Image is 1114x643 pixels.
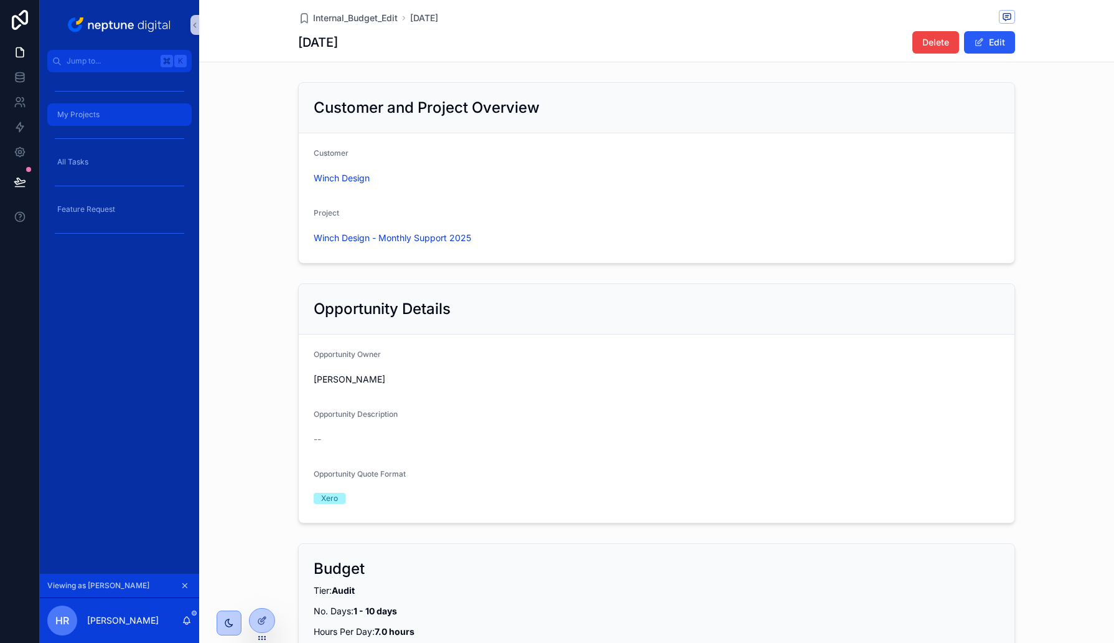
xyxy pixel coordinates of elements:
span: Delete [922,36,949,49]
span: K [176,56,185,66]
span: Feature Request [57,204,115,214]
div: scrollable content [40,72,199,259]
p: No. Days: [314,604,999,617]
p: Tier: [314,584,999,597]
span: Opportunity Owner [314,350,381,359]
a: My Projects [47,103,192,126]
p: [PERSON_NAME] [87,614,159,627]
a: [DATE] [410,12,438,24]
span: HR [55,613,69,628]
span: Opportunity Description [314,409,398,419]
h2: Budget [314,559,365,579]
div: Xero [321,493,338,504]
strong: Audit [332,585,355,596]
a: Internal_Budget_Edit [298,12,398,24]
button: Delete [912,31,959,54]
img: App logo [65,15,174,35]
h2: Customer and Project Overview [314,98,540,118]
span: Internal_Budget_Edit [313,12,398,24]
strong: 7.0 hours [375,626,414,637]
strong: 1 - 10 days [353,606,397,616]
span: Customer [314,148,349,158]
a: Winch Design [314,172,370,184]
h2: Opportunity Details [314,299,451,319]
span: Viewing as [PERSON_NAME] [47,581,149,591]
a: Winch Design - Monthly Support 2025 [314,232,471,244]
span: My Projects [57,110,100,120]
span: Jump to... [67,56,156,66]
h1: [DATE] [298,34,338,51]
span: Opportunity Quote Format [314,469,406,479]
span: -- [314,433,321,445]
span: All Tasks [57,157,88,167]
a: Feature Request [47,198,192,221]
span: [PERSON_NAME] [314,373,385,386]
button: Jump to...K [47,50,192,72]
p: Hours Per Day: [314,625,999,638]
a: All Tasks [47,151,192,173]
button: Edit [964,31,1015,54]
span: Project [314,208,339,217]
